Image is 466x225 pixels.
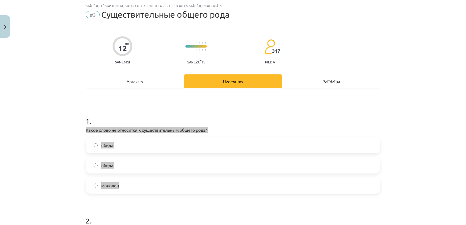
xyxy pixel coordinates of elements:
img: students-c634bb4e5e11cddfef0936a35e636f08e4e9abd3cc4e673bd6f9a4125e45ecb1.svg [264,39,275,54]
h1: 1 . [86,106,380,125]
span: молодец [101,182,119,189]
span: 317 [272,48,280,54]
div: Uzdevums [184,74,282,88]
div: Mācību tēma: Krievu valodas b1 - 10. klases 1.ieskaites mācību materiāls [86,4,380,8]
p: Какое слово не относится к существительным общего рода? [86,127,380,133]
h1: 2 . [86,206,380,225]
p: pilda [265,60,275,64]
span: обида [101,162,113,169]
input: обида [94,163,98,167]
div: Apraksts [86,74,184,88]
span: #3 [86,11,100,18]
input: ябида [94,143,98,147]
div: Palīdzība [282,74,380,88]
input: молодец [94,184,98,187]
p: Saņemsi [113,60,132,64]
span: XP [125,42,129,45]
p: Sarežģīts [187,60,205,64]
img: icon-close-lesson-0947bae3869378f0d4975bcd49f059093ad1ed9edebbc8119c70593378902aed.svg [4,25,6,29]
span: Cуществительные общего рода [101,9,230,20]
div: 12 [118,44,127,53]
span: ябида [101,142,113,148]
